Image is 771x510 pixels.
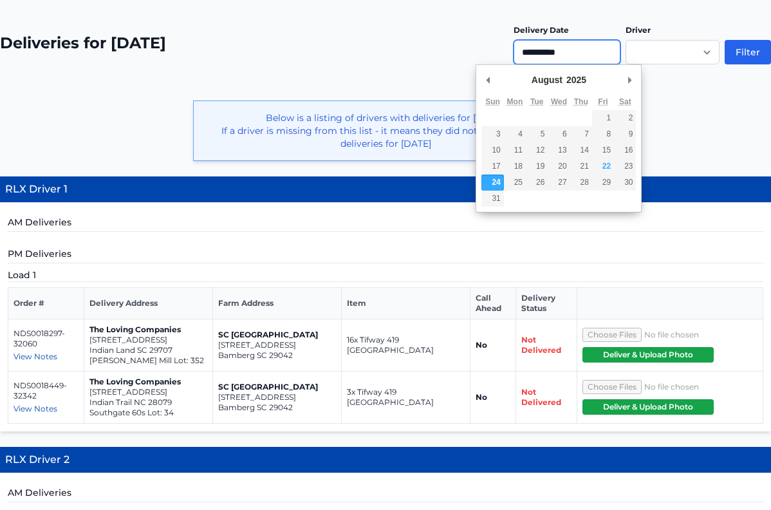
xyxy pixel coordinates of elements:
button: Deliver & Upload Photo [582,399,714,415]
abbr: Monday [507,97,523,106]
button: 28 [570,175,592,191]
button: Deliver & Upload Photo [582,347,714,363]
abbr: Thursday [574,97,588,106]
button: 13 [548,142,570,158]
th: Farm Address [213,288,342,319]
button: 18 [504,158,526,175]
button: 23 [614,158,636,175]
span: Not Delivered [521,387,561,407]
th: Call Ahead [470,288,516,319]
button: 20 [548,158,570,175]
button: 5 [526,126,548,142]
th: Item [342,288,470,319]
button: 22 [592,158,614,175]
div: 2025 [564,70,588,90]
button: Filter [725,40,771,64]
abbr: Tuesday [530,97,543,106]
p: SC [GEOGRAPHIC_DATA] [218,382,336,392]
p: [STREET_ADDRESS] [89,387,207,397]
button: 31 [481,191,503,207]
label: Delivery Date [514,25,569,35]
th: Delivery Address [84,288,213,319]
td: 16x Tifway 419 [GEOGRAPHIC_DATA] [342,319,470,372]
button: 17 [481,158,503,175]
h5: Load 1 [8,269,763,282]
p: SC [GEOGRAPHIC_DATA] [218,330,336,340]
p: [PERSON_NAME] Mill Lot: 352 [89,355,207,366]
button: 14 [570,142,592,158]
abbr: Saturday [619,97,631,106]
strong: No [476,340,487,350]
span: View Notes [14,352,57,361]
button: 8 [592,126,614,142]
button: 7 [570,126,592,142]
p: The Loving Companies [89,325,207,335]
td: 3x Tifway 419 [GEOGRAPHIC_DATA] [342,372,470,424]
button: 25 [504,175,526,191]
abbr: Friday [598,97,608,106]
p: NDS0018297-32060 [14,328,79,349]
abbr: Wednesday [551,97,567,106]
button: 19 [526,158,548,175]
button: 27 [548,175,570,191]
button: 2 [614,110,636,126]
p: [STREET_ADDRESS] [89,335,207,345]
button: 15 [592,142,614,158]
p: Indian Trail NC 28079 [89,397,207,408]
button: 6 [548,126,570,142]
button: 10 [481,142,503,158]
button: 4 [504,126,526,142]
button: 26 [526,175,548,191]
h5: PM Deliveries [8,247,763,263]
button: 30 [614,175,636,191]
p: [STREET_ADDRESS] [218,392,336,402]
span: View Notes [14,404,57,413]
p: Southgate 60s Lot: 34 [89,408,207,418]
p: NDS0018449-32342 [14,381,79,401]
button: 12 [526,142,548,158]
label: Driver [626,25,651,35]
button: 11 [504,142,526,158]
button: 29 [592,175,614,191]
th: Delivery Status [516,288,577,319]
h5: AM Deliveries [8,486,763,502]
button: 24 [481,175,503,191]
h5: AM Deliveries [8,216,763,232]
button: 1 [592,110,614,126]
button: Previous Month [481,70,494,90]
button: 16 [614,142,636,158]
p: [STREET_ADDRESS] [218,340,336,350]
button: 3 [481,126,503,142]
p: Indian Land SC 29707 [89,345,207,355]
p: Bamberg SC 29042 [218,402,336,413]
button: 9 [614,126,636,142]
th: Order # [8,288,84,319]
span: Not Delivered [521,335,561,355]
p: The Loving Companies [89,377,207,387]
button: 21 [570,158,592,175]
p: Bamberg SC 29042 [218,350,336,361]
p: Below is a listing of drivers with deliveries for [DATE]. If a driver is missing from this list -... [204,111,568,150]
button: Next Month [623,70,636,90]
strong: No [476,392,487,402]
abbr: Sunday [485,97,500,106]
div: August [530,70,564,90]
input: Use the arrow keys to pick a date [514,40,620,64]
